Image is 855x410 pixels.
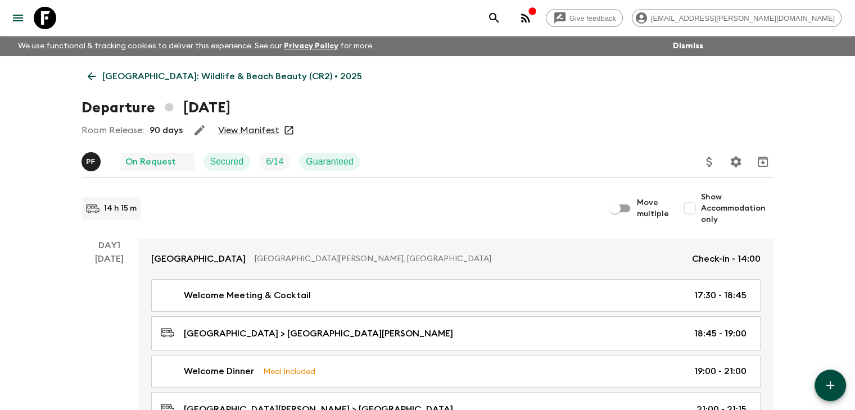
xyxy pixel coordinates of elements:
[284,42,338,50] a: Privacy Policy
[86,157,96,166] p: P F
[151,355,761,388] a: Welcome DinnerMeal Included19:00 - 21:00
[151,252,246,266] p: [GEOGRAPHIC_DATA]
[637,197,669,220] span: Move multiple
[483,7,505,29] button: search adventures
[184,289,311,302] p: Welcome Meeting & Cocktail
[82,152,103,171] button: PF
[7,7,29,29] button: menu
[125,155,176,168] p: On Request
[102,70,362,83] p: [GEOGRAPHIC_DATA]: Wildlife & Beach Beauty (CR2) • 2025
[306,155,354,168] p: Guaranteed
[698,151,721,173] button: Update Price, Early Bird Discount and Costs
[266,155,283,168] p: 6 / 14
[218,125,279,136] a: View Manifest
[151,279,761,312] a: Welcome Meeting & Cocktail17:30 - 18:45
[150,124,183,137] p: 90 days
[138,239,774,279] a: [GEOGRAPHIC_DATA][GEOGRAPHIC_DATA][PERSON_NAME], [GEOGRAPHIC_DATA]Check-in - 14:00
[259,153,290,171] div: Trip Fill
[645,14,841,22] span: [EMAIL_ADDRESS][PERSON_NAME][DOMAIN_NAME]
[725,151,747,173] button: Settings
[203,153,251,171] div: Secured
[692,252,761,266] p: Check-in - 14:00
[82,239,138,252] p: Day 1
[82,65,368,88] a: [GEOGRAPHIC_DATA]: Wildlife & Beach Beauty (CR2) • 2025
[255,253,683,265] p: [GEOGRAPHIC_DATA][PERSON_NAME], [GEOGRAPHIC_DATA]
[210,155,244,168] p: Secured
[546,9,623,27] a: Give feedback
[670,38,706,54] button: Dismiss
[184,365,254,378] p: Welcome Dinner
[752,151,774,173] button: Archive (Completed, Cancelled or Unsynced Departures only)
[82,97,230,119] h1: Departure [DATE]
[694,289,747,302] p: 17:30 - 18:45
[701,192,774,225] span: Show Accommodation only
[13,36,378,56] p: We use functional & tracking cookies to deliver this experience. See our for more.
[82,156,103,165] span: Pedro Flores
[632,9,842,27] div: [EMAIL_ADDRESS][PERSON_NAME][DOMAIN_NAME]
[184,327,453,340] p: [GEOGRAPHIC_DATA] > [GEOGRAPHIC_DATA][PERSON_NAME]
[694,365,747,378] p: 19:00 - 21:00
[694,327,747,340] p: 18:45 - 19:00
[151,316,761,350] a: [GEOGRAPHIC_DATA] > [GEOGRAPHIC_DATA][PERSON_NAME]18:45 - 19:00
[82,124,144,137] p: Room Release:
[563,14,622,22] span: Give feedback
[104,203,137,214] p: 14 h 15 m
[263,365,315,377] p: Meal Included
